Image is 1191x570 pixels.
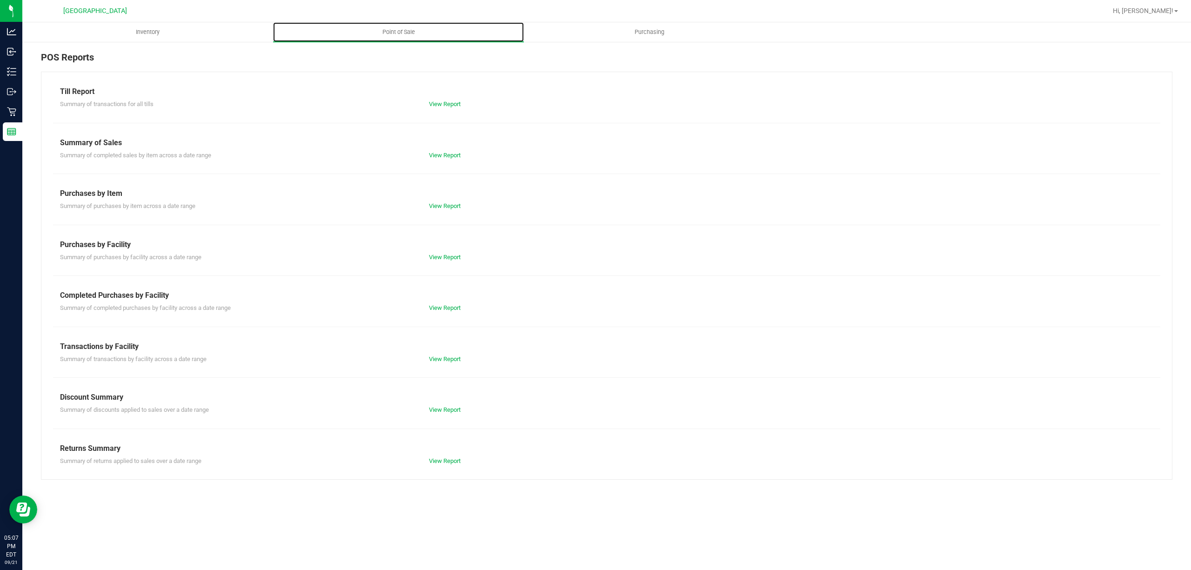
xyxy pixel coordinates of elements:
inline-svg: Reports [7,127,16,136]
inline-svg: Inventory [7,67,16,76]
inline-svg: Retail [7,107,16,116]
div: Completed Purchases by Facility [60,290,1153,301]
a: Point of Sale [273,22,524,42]
iframe: Resource center [9,496,37,523]
div: Summary of Sales [60,137,1153,148]
a: View Report [429,355,461,362]
div: Purchases by Item [60,188,1153,199]
a: Purchasing [524,22,775,42]
span: Summary of discounts applied to sales over a date range [60,406,209,413]
span: Summary of purchases by item across a date range [60,202,195,209]
a: View Report [429,304,461,311]
span: Summary of completed sales by item across a date range [60,152,211,159]
a: View Report [429,254,461,261]
a: Inventory [22,22,273,42]
a: View Report [429,406,461,413]
span: [GEOGRAPHIC_DATA] [63,7,127,15]
a: View Report [429,152,461,159]
span: Purchasing [622,28,677,36]
span: Summary of transactions for all tills [60,101,154,107]
div: Discount Summary [60,392,1153,403]
div: Transactions by Facility [60,341,1153,352]
inline-svg: Inbound [7,47,16,56]
span: Summary of completed purchases by facility across a date range [60,304,231,311]
p: 05:07 PM EDT [4,534,18,559]
a: View Report [429,457,461,464]
a: View Report [429,202,461,209]
span: Hi, [PERSON_NAME]! [1113,7,1173,14]
div: POS Reports [41,50,1172,72]
p: 09/21 [4,559,18,566]
inline-svg: Analytics [7,27,16,36]
span: Summary of transactions by facility across a date range [60,355,207,362]
span: Summary of purchases by facility across a date range [60,254,201,261]
a: View Report [429,101,461,107]
div: Purchases by Facility [60,239,1153,250]
div: Till Report [60,86,1153,97]
span: Summary of returns applied to sales over a date range [60,457,201,464]
span: Point of Sale [370,28,428,36]
div: Returns Summary [60,443,1153,454]
inline-svg: Outbound [7,87,16,96]
span: Inventory [123,28,172,36]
